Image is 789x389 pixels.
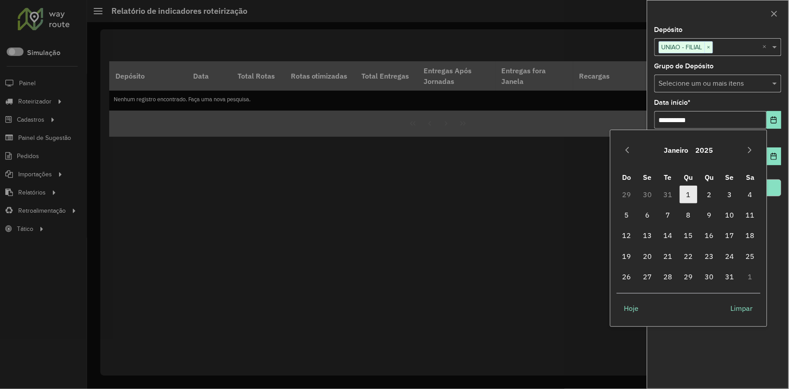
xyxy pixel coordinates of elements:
[740,225,761,246] td: 18
[678,225,699,246] td: 15
[618,247,636,265] span: 19
[680,247,698,265] span: 22
[678,246,699,266] td: 22
[618,268,636,286] span: 26
[680,186,698,203] span: 1
[699,246,719,266] td: 23
[678,184,699,204] td: 1
[700,226,718,244] span: 16
[617,225,637,246] td: 12
[617,184,637,204] td: 29
[618,226,636,244] span: 12
[659,226,677,244] span: 14
[617,205,637,225] td: 5
[659,206,677,224] span: 7
[637,205,658,225] td: 6
[721,226,739,244] span: 17
[741,247,759,265] span: 25
[620,143,634,157] button: Previous Month
[638,247,656,265] span: 20
[637,266,658,287] td: 27
[719,246,740,266] td: 24
[617,300,646,318] button: Hoje
[699,266,719,287] td: 30
[763,42,770,52] span: Clear all
[726,173,734,182] span: Se
[721,206,739,224] span: 10
[684,173,693,182] span: Qu
[699,184,719,204] td: 2
[617,266,637,287] td: 26
[680,226,698,244] span: 15
[637,184,658,204] td: 30
[638,268,656,286] span: 27
[741,226,759,244] span: 18
[719,225,740,246] td: 17
[678,266,699,287] td: 29
[680,268,698,286] span: 29
[610,130,767,327] div: Choose Date
[654,97,691,108] label: Data início
[700,186,718,203] span: 2
[767,147,781,165] button: Choose Date
[700,247,718,265] span: 23
[740,205,761,225] td: 11
[654,61,714,71] label: Grupo de Depósito
[617,246,637,266] td: 19
[721,247,739,265] span: 24
[740,184,761,204] td: 4
[731,303,753,314] span: Limpar
[719,205,740,225] td: 10
[740,246,761,266] td: 25
[740,266,761,287] td: 1
[624,303,639,314] span: Hoje
[699,225,719,246] td: 16
[658,184,678,204] td: 31
[643,173,652,182] span: Se
[638,226,656,244] span: 13
[719,266,740,287] td: 31
[622,173,631,182] span: Do
[743,143,757,157] button: Next Month
[658,225,678,246] td: 14
[699,205,719,225] td: 9
[700,206,718,224] span: 9
[658,246,678,266] td: 21
[654,24,683,35] label: Depósito
[678,205,699,225] td: 8
[741,186,759,203] span: 4
[746,173,755,182] span: Sa
[721,186,739,203] span: 3
[660,139,692,161] button: Choose Month
[637,225,658,246] td: 13
[637,246,658,266] td: 20
[705,42,713,53] span: ×
[658,266,678,287] td: 28
[664,173,672,182] span: Te
[680,206,698,224] span: 8
[705,173,714,182] span: Qu
[721,268,739,286] span: 31
[638,206,656,224] span: 6
[618,206,636,224] span: 5
[658,205,678,225] td: 7
[700,268,718,286] span: 30
[719,184,740,204] td: 3
[659,42,705,52] span: UNIAO - FILIAL
[741,206,759,224] span: 11
[767,111,781,129] button: Choose Date
[692,139,717,161] button: Choose Year
[723,300,761,318] button: Limpar
[659,268,677,286] span: 28
[659,247,677,265] span: 21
